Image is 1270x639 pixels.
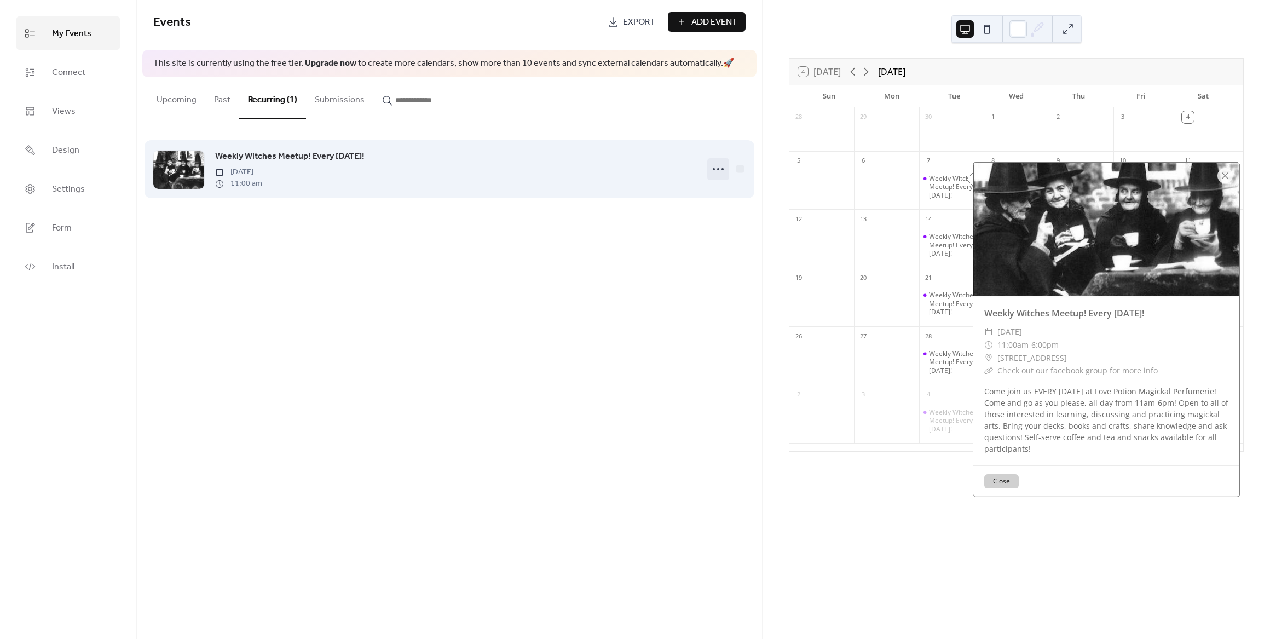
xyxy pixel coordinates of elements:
span: Settings [52,181,85,198]
div: 19 [793,272,805,284]
span: Design [52,142,79,159]
div: ​ [984,338,993,352]
div: Thu [1047,85,1110,107]
span: Export [623,16,655,29]
a: Weekly Witches Meetup! Every [DATE]! [215,149,365,164]
div: 28 [793,111,805,123]
span: My Events [52,25,91,42]
div: Weekly Witches Meetup! Every [DATE]! [929,174,979,200]
div: Weekly Witches Meetup! Every [DATE]! [929,349,979,375]
div: 12 [793,213,805,225]
div: 4 [1182,111,1194,123]
span: Connect [52,64,85,81]
span: [DATE] [215,166,262,178]
button: Recurring (1) [239,77,306,119]
div: 9 [1052,155,1064,167]
div: ​ [984,364,993,377]
div: Mon [861,85,923,107]
span: This site is currently using the free tier. to create more calendars, show more than 10 events an... [153,57,734,70]
span: Events [153,10,191,34]
div: Weekly Witches Meetup! Every Tuesday! [919,174,984,200]
span: Install [52,258,74,275]
span: [DATE] [997,325,1022,338]
span: 11:00 am [215,178,262,189]
span: Add Event [691,16,737,29]
div: [DATE] [878,65,905,78]
div: 5 [793,155,805,167]
div: 10 [1117,155,1129,167]
div: 3 [1117,111,1129,123]
a: Install [16,250,120,283]
a: Check out our facebook group for more info [997,365,1158,376]
div: Weekly Witches Meetup! Every [DATE]! [929,291,979,316]
span: 6:00pm [1031,338,1059,352]
div: 8 [987,155,999,167]
div: 4 [922,389,934,401]
span: Form [52,220,72,237]
a: My Events [16,16,120,50]
div: 26 [793,330,805,342]
button: Close [984,474,1019,488]
div: ​ [984,352,993,365]
div: 1 [987,111,999,123]
button: Upcoming [148,77,205,118]
div: Come join us EVERY [DATE] at Love Potion Magickal Perfumerie! Come and go as you please, all day ... [973,385,1239,454]
div: Weekly Witches Meetup! Every Tuesday! [919,349,984,375]
span: 11:00am [997,338,1029,352]
div: 13 [857,213,869,225]
a: Views [16,94,120,128]
div: 28 [922,330,934,342]
span: Weekly Witches Meetup! Every [DATE]! [215,150,365,163]
a: Design [16,133,120,166]
a: Upgrade now [305,55,356,72]
button: Add Event [668,12,746,32]
a: [STREET_ADDRESS] [997,352,1067,365]
a: Form [16,211,120,244]
button: Submissions [306,77,373,118]
div: Weekly Witches Meetup! Every Tuesday! [919,291,984,316]
div: 21 [922,272,934,284]
div: 20 [857,272,869,284]
span: Views [52,103,76,120]
a: Weekly Witches Meetup! Every [DATE]! [984,307,1144,319]
div: Weekly Witches Meetup! Every Tuesday! [919,232,984,258]
button: Past [205,77,239,118]
a: Export [599,12,663,32]
div: Weekly Witches Meetup! Every [DATE]! [929,232,979,258]
div: 6 [857,155,869,167]
div: 7 [922,155,934,167]
div: Fri [1110,85,1172,107]
div: ​ [984,325,993,338]
span: - [1029,338,1031,352]
div: 14 [922,213,934,225]
div: 29 [857,111,869,123]
div: Weekly Witches Meetup! Every [DATE]! [929,408,979,434]
div: 2 [793,389,805,401]
a: Connect [16,55,120,89]
div: Sun [798,85,861,107]
div: Wed [985,85,1048,107]
div: 3 [857,389,869,401]
div: Tue [923,85,985,107]
div: 30 [922,111,934,123]
a: Settings [16,172,120,205]
div: Sat [1172,85,1234,107]
div: 11 [1182,155,1194,167]
div: 27 [857,330,869,342]
div: 2 [1052,111,1064,123]
div: Weekly Witches Meetup! Every Tuesday! [919,408,984,434]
